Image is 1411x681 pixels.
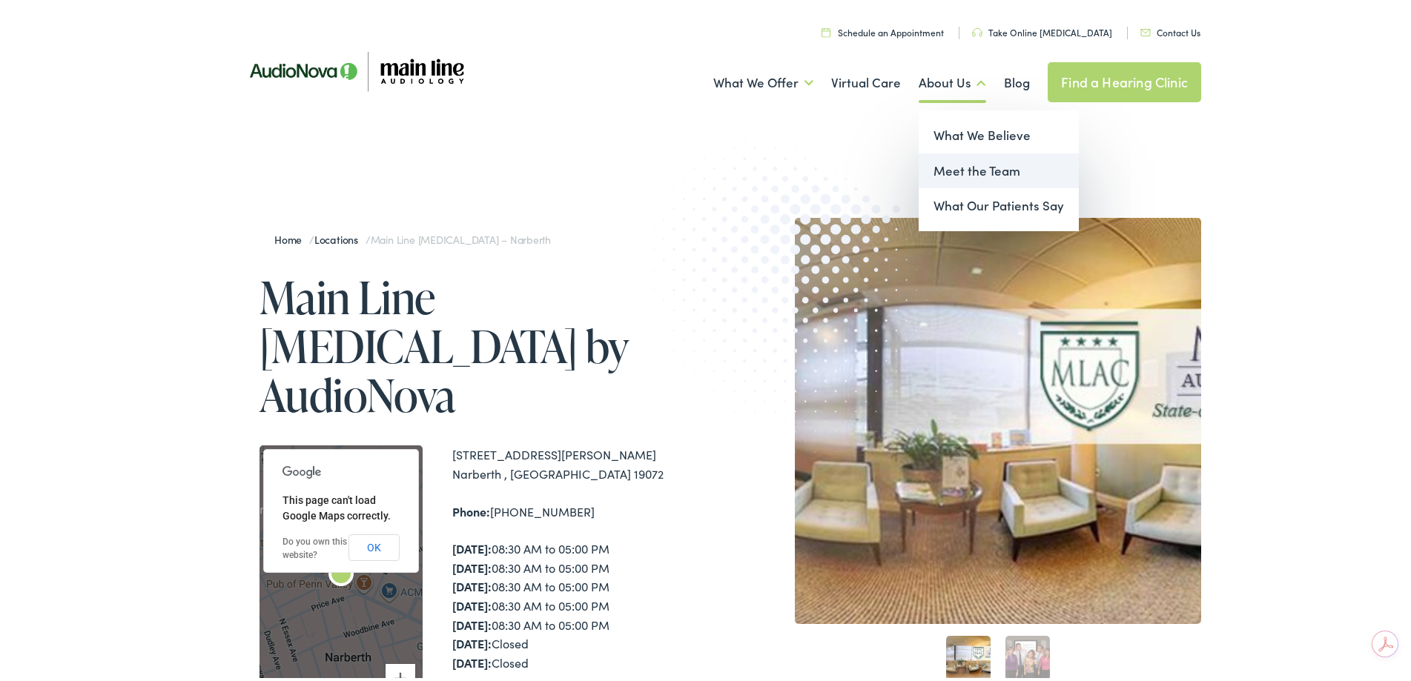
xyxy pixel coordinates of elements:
[452,594,492,611] strong: [DATE]:
[452,442,712,480] div: [STREET_ADDRESS][PERSON_NAME] Narberth , [GEOGRAPHIC_DATA] 19072
[822,23,944,36] a: Schedule an Appointment
[1140,26,1151,33] img: utility icon
[274,229,551,244] span: / /
[1048,59,1201,99] a: Find a Hearing Clinic
[274,229,309,244] a: Home
[348,531,400,558] button: OK
[1005,633,1050,677] a: 2
[452,537,712,669] div: 08:30 AM to 05:00 PM 08:30 AM to 05:00 PM 08:30 AM to 05:00 PM 08:30 AM to 05:00 PM 08:30 AM to 0...
[713,53,813,107] a: What We Offer
[452,499,712,519] div: [PHONE_NUMBER]
[1140,23,1200,36] a: Contact Us
[260,270,712,416] h1: Main Line [MEDICAL_DATA] by AudioNova
[452,575,492,591] strong: [DATE]:
[323,555,359,591] div: Main Line Audiology by AudioNova
[452,537,492,554] strong: [DATE]:
[452,500,490,516] strong: Phone:
[919,185,1079,221] a: What Our Patients Say
[452,614,492,630] strong: [DATE]:
[282,534,347,557] a: Do you own this website?
[282,491,391,519] span: This page can't load Google Maps correctly.
[371,229,551,244] span: Main Line [MEDICAL_DATA] – Narberth
[919,53,986,107] a: About Us
[831,53,901,107] a: Virtual Care
[919,150,1079,186] a: Meet the Team
[452,632,492,648] strong: [DATE]:
[314,229,366,244] a: Locations
[822,24,830,34] img: utility icon
[946,633,991,677] a: 1
[972,25,982,34] img: utility icon
[1004,53,1030,107] a: Blog
[452,651,492,668] strong: [DATE]:
[452,557,492,573] strong: [DATE]:
[919,115,1079,150] a: What We Believe
[972,23,1112,36] a: Take Online [MEDICAL_DATA]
